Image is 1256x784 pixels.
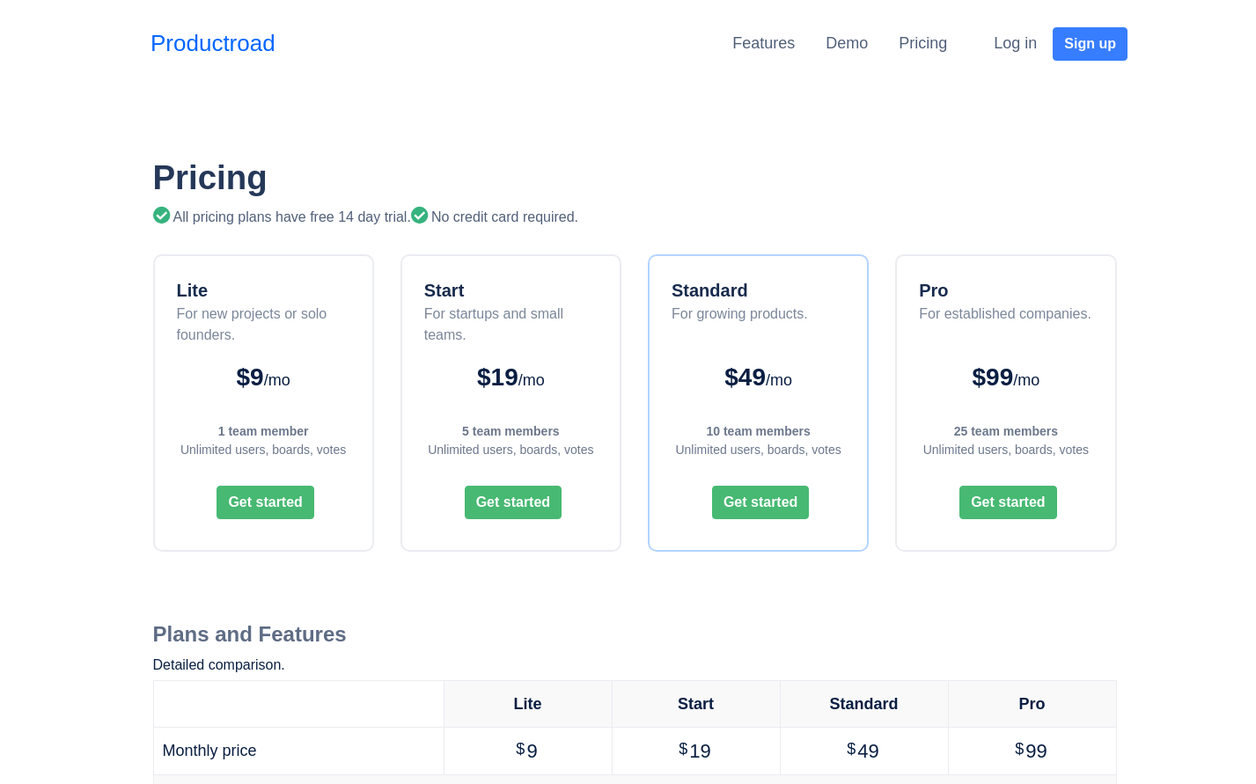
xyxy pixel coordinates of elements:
[177,277,355,304] div: Lite
[919,277,1091,304] div: Pro
[959,486,1056,519] button: Get started
[672,304,808,346] div: For growing products.
[264,371,290,389] span: /mo
[1025,740,1047,762] span: 99
[465,486,562,519] button: Get started
[780,681,948,728] th: Standard
[420,441,602,459] div: Unlimited users, boards, votes
[954,424,1058,438] strong: 25 team members
[1015,740,1024,758] span: $
[689,740,710,762] span: 19
[612,681,780,728] th: Start
[518,371,545,389] span: /mo
[667,359,849,396] div: $49
[899,34,947,52] a: Pricing
[153,622,1117,648] h2: Plans and Features
[847,740,856,758] span: $
[712,486,809,519] button: Get started
[516,740,525,758] span: $
[420,359,602,396] div: $19
[424,304,602,346] div: For startups and small teams.
[153,728,444,775] td: Monthly price
[667,441,849,459] div: Unlimited users, boards, votes
[173,359,355,396] div: $9
[919,304,1091,346] div: For established companies.
[153,158,1117,198] h1: Pricing
[948,681,1116,728] th: Pro
[672,277,808,304] div: Standard
[177,304,355,346] div: For new projects or solo founders.
[857,740,878,762] span: 49
[914,441,1097,459] div: Unlimited users, boards, votes
[526,740,537,762] span: 9
[153,655,1117,676] p: Detailed comparison.
[462,424,560,438] strong: 5 team members
[982,26,1048,62] button: Log in
[679,740,687,758] span: $
[766,371,792,389] span: /mo
[153,207,1117,228] div: All pricing plans have free 14 day trial. No credit card required.
[914,359,1097,396] div: $99
[826,34,868,52] a: Demo
[151,26,275,61] a: Productroad
[706,424,810,438] strong: 10 team members
[218,424,309,438] strong: 1 team member
[1053,27,1127,61] button: Sign up
[173,441,355,459] div: Unlimited users, boards, votes
[1013,371,1039,389] span: /mo
[732,34,795,52] a: Features
[217,486,313,519] button: Get started
[444,681,612,728] th: Lite
[424,277,602,304] div: Start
